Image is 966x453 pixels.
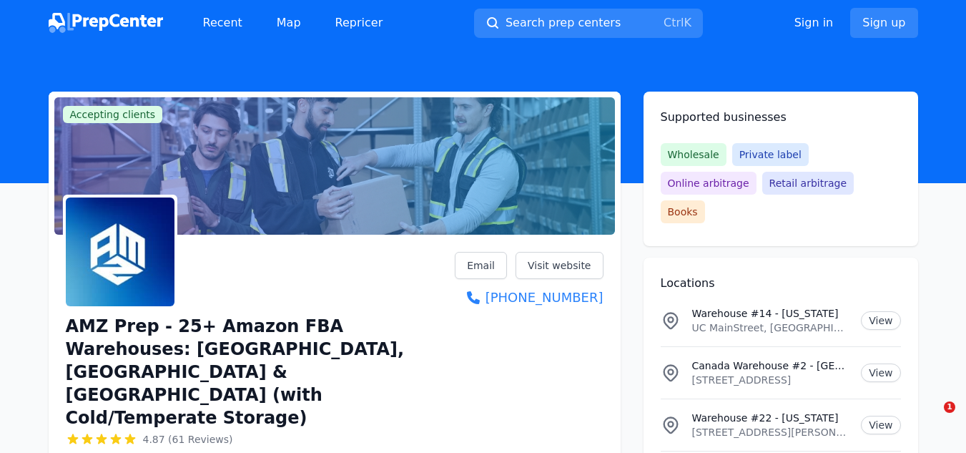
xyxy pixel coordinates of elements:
span: Private label [732,143,809,166]
a: Email [455,252,507,279]
a: View [861,364,900,382]
span: Books [661,200,705,223]
span: Online arbitrage [661,172,756,195]
span: Search prep centers [506,14,621,31]
h2: Supported businesses [661,109,901,126]
a: Sign in [794,14,834,31]
a: View [861,311,900,330]
img: PrepCenter [49,13,163,33]
p: Canada Warehouse #2 - [GEOGRAPHIC_DATA] [692,359,850,373]
a: Repricer [324,9,395,37]
button: Search prep centersCtrlK [474,9,703,38]
img: AMZ Prep - 25+ Amazon FBA Warehouses: US, Canada & UK (with Cold/Temperate Storage) [66,198,174,306]
h1: AMZ Prep - 25+ Amazon FBA Warehouses: [GEOGRAPHIC_DATA], [GEOGRAPHIC_DATA] & [GEOGRAPHIC_DATA] (w... [66,315,455,429]
p: UC MainStreet, [GEOGRAPHIC_DATA], [GEOGRAPHIC_DATA], [US_STATE][GEOGRAPHIC_DATA], [GEOGRAPHIC_DATA] [692,321,850,335]
h2: Locations [661,275,901,292]
span: 4.87 (61 Reviews) [143,432,233,447]
a: Map [265,9,312,37]
p: Warehouse #14 - [US_STATE] [692,306,850,321]
kbd: Ctrl [664,16,684,29]
a: Visit website [516,252,603,279]
p: [STREET_ADDRESS] [692,373,850,387]
span: 1 [944,401,955,413]
p: [STREET_ADDRESS][PERSON_NAME][US_STATE] [692,425,850,439]
kbd: K [684,16,691,29]
span: Accepting clients [63,106,163,123]
span: Wholesale [661,143,726,166]
a: [PHONE_NUMBER] [455,288,603,308]
span: Retail arbitrage [762,172,854,195]
a: Sign up [850,8,917,38]
a: Recent [192,9,254,37]
a: View [861,416,900,434]
p: Warehouse #22 - [US_STATE] [692,411,850,425]
iframe: Intercom live chat [915,401,949,436]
